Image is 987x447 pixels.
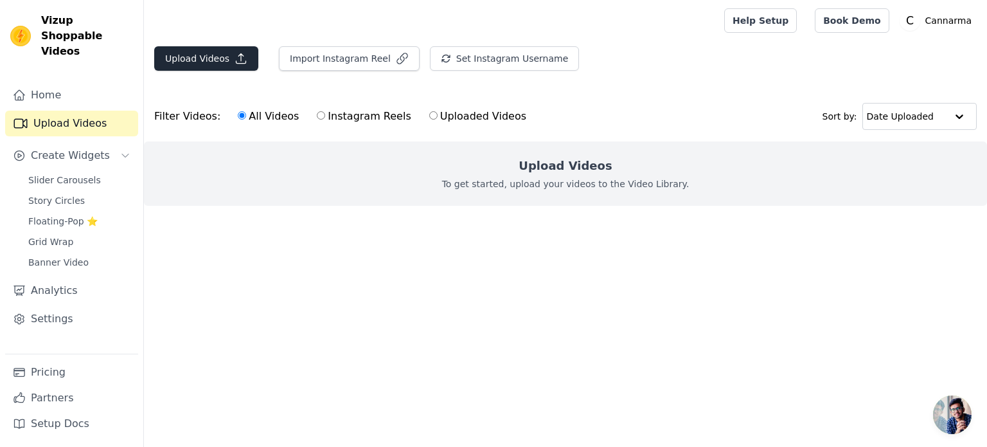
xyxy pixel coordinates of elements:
[933,396,972,434] a: Open chat
[5,385,138,411] a: Partners
[442,178,689,190] p: To get started, upload your videos to the Video Library.
[237,108,299,125] label: All Videos
[5,411,138,437] a: Setup Docs
[21,171,138,189] a: Slider Carousels
[920,9,977,32] p: Cannarma
[21,233,138,251] a: Grid Wrap
[429,108,527,125] label: Uploaded Videos
[5,82,138,108] a: Home
[906,14,914,27] text: C
[21,253,138,271] a: Banner Video
[31,148,110,163] span: Create Widgets
[28,174,101,187] span: Slider Carousels
[724,8,797,33] a: Help Setup
[900,9,977,32] button: C Cannarma
[5,360,138,385] a: Pricing
[28,256,89,269] span: Banner Video
[5,306,138,332] a: Settings
[10,26,31,46] img: Vizup
[21,212,138,230] a: Floating-Pop ⭐
[5,143,138,169] button: Create Widgets
[238,111,246,120] input: All Videos
[21,192,138,210] a: Story Circles
[28,215,98,228] span: Floating-Pop ⭐
[5,111,138,136] a: Upload Videos
[429,111,438,120] input: Uploaded Videos
[815,8,889,33] a: Book Demo
[316,108,411,125] label: Instagram Reels
[41,13,133,59] span: Vizup Shoppable Videos
[279,46,420,71] button: Import Instagram Reel
[28,235,73,248] span: Grid Wrap
[317,111,325,120] input: Instagram Reels
[28,194,85,207] span: Story Circles
[822,103,977,130] div: Sort by:
[154,102,533,131] div: Filter Videos:
[519,157,612,175] h2: Upload Videos
[5,278,138,304] a: Analytics
[430,46,579,71] button: Set Instagram Username
[154,46,258,71] button: Upload Videos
